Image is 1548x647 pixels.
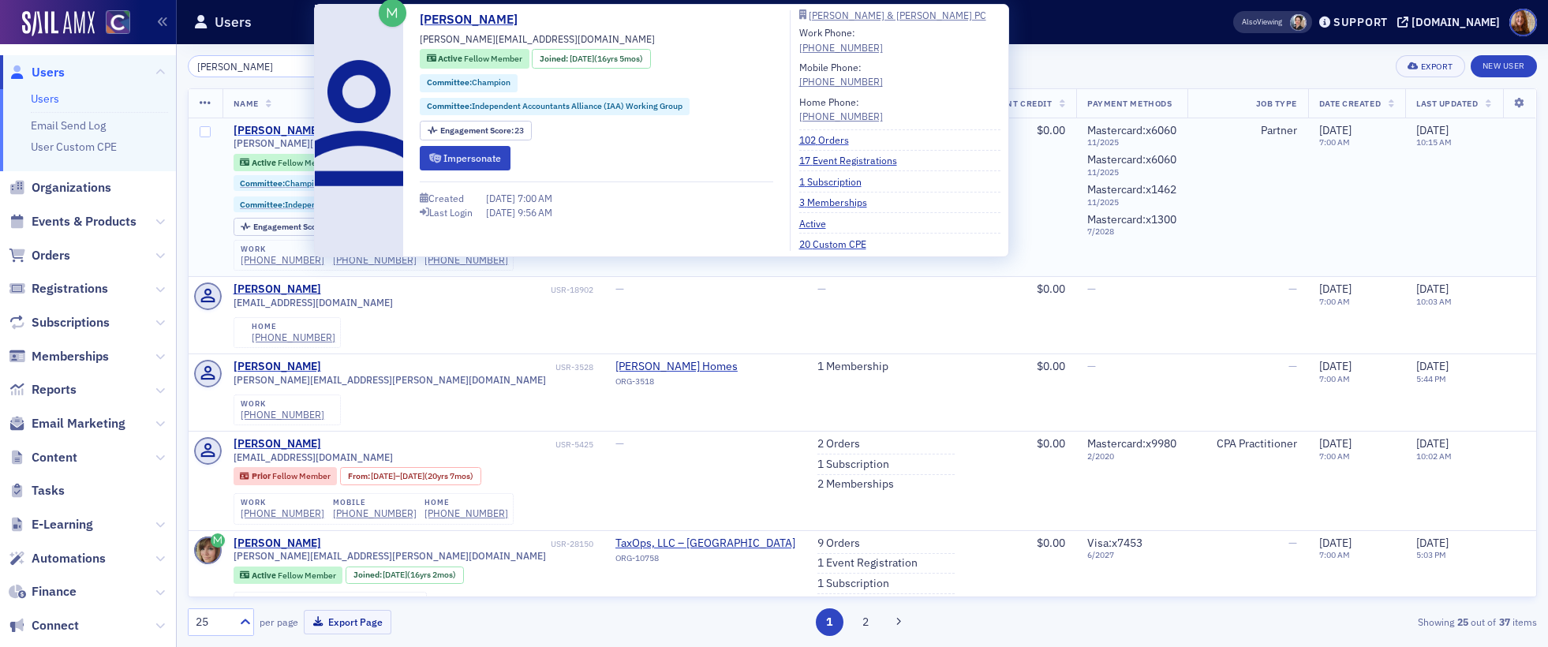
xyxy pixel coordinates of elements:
span: [EMAIL_ADDRESS][DOMAIN_NAME] [234,451,393,463]
a: Email Send Log [31,118,106,133]
time: 10:02 AM [1416,451,1452,462]
div: Active: Active: Fellow Member [234,154,343,171]
div: USR-18902 [323,285,593,295]
span: Viewing [1242,17,1282,28]
div: [PHONE_NUMBER] [252,331,335,343]
span: [DATE] [1416,536,1449,550]
span: Registrations [32,280,108,297]
span: [DATE] [383,569,407,580]
a: Automations [9,550,106,567]
a: [PERSON_NAME] Homes [615,360,759,374]
img: SailAMX [106,10,130,35]
a: Events & Products [9,213,136,230]
span: TaxOps, LLC – Englewood [615,537,795,551]
time: 10:15 AM [1416,137,1452,148]
a: [PHONE_NUMBER] [333,507,417,519]
a: Finance [9,583,77,600]
span: E-Learning [32,516,93,533]
a: 1 Subscription [817,458,889,472]
a: Users [31,92,59,106]
div: Committee: [234,196,503,212]
div: work [241,399,324,409]
a: 1 Event Registration [817,556,918,570]
span: Joined : [540,53,570,65]
a: 1 Subscription [799,174,873,189]
span: 6 / 2027 [1087,550,1176,560]
span: [DATE] [486,206,518,219]
a: 1 Subscription [817,577,889,591]
span: Tasks [32,482,65,499]
div: Showing out of items [1098,615,1537,629]
span: Finance [32,583,77,600]
span: — [817,282,826,296]
a: Committee:Independent Accountants Alliance (IAA) Working Group [427,100,682,113]
span: Engagement Score : [253,221,328,232]
span: [DATE] [1416,282,1449,296]
a: E-Learning [9,516,93,533]
span: 11 / 2025 [1087,137,1176,148]
div: [PHONE_NUMBER] [241,254,324,266]
span: Shea Homes [615,360,759,374]
div: Committee: [420,74,518,92]
span: Committee : [427,100,472,111]
div: CPA Practitioner [1198,437,1296,451]
span: [PERSON_NAME][EMAIL_ADDRESS][PERSON_NAME][DOMAIN_NAME] [234,550,546,562]
a: [PHONE_NUMBER] [241,507,324,519]
span: Memberships [32,348,109,365]
a: New User [1471,55,1537,77]
a: [PERSON_NAME] [234,537,321,551]
div: Engagement Score: 23 [234,218,346,235]
button: 2 [851,608,879,636]
a: Reports [9,381,77,398]
span: [DATE] [400,470,424,481]
div: USR-5425 [323,439,593,450]
span: $0.00 [1037,436,1065,451]
div: Support [1333,15,1388,29]
time: 7:00 AM [1319,451,1350,462]
time: 7:00 AM [1319,296,1350,307]
input: Search… [188,55,338,77]
a: Orders [9,247,70,264]
div: mobile [333,498,417,507]
time: 7:00 AM [1319,373,1350,384]
a: 2 Orders [817,437,860,451]
span: Mastercard : x6060 [1087,152,1176,166]
div: From: 1999-09-30 00:00:00 [340,467,481,484]
span: [EMAIL_ADDRESS][DOMAIN_NAME] [234,297,393,309]
span: $0.00 [1037,359,1065,373]
span: Email Marketing [32,415,125,432]
strong: 25 [1454,615,1471,629]
div: – (20yrs 7mos) [371,471,473,481]
span: [DATE] [1416,436,1449,451]
a: Memberships [9,348,109,365]
span: — [615,282,624,296]
div: Mobile Phone: [799,60,883,89]
span: — [1087,282,1096,296]
div: work [241,245,324,254]
span: Mastercard : x1462 [1087,182,1176,196]
span: $0.00 [1037,123,1065,137]
time: 5:03 PM [1416,549,1446,560]
a: Connect [9,617,79,634]
div: Created [428,194,464,203]
a: 3 Memberships [799,195,879,209]
a: [PERSON_NAME] [234,124,321,138]
span: Last Updated [1416,98,1478,109]
span: Orders [32,247,70,264]
a: 17 Event Registrations [799,153,909,167]
span: [DATE] [1319,536,1352,550]
a: [PERSON_NAME] [420,10,529,29]
div: Work Phone: [799,25,883,54]
a: [PERSON_NAME] [234,282,321,297]
div: Home Phone: [799,95,883,124]
div: work [241,498,324,507]
div: [PHONE_NUMBER] [424,254,508,266]
span: Fellow Member [272,470,331,481]
a: Committee:Champion [427,77,510,89]
span: Visa : x7453 [1087,536,1142,550]
span: [DATE] [570,53,594,64]
span: Active [252,157,278,168]
span: [PERSON_NAME][EMAIL_ADDRESS][PERSON_NAME][DOMAIN_NAME] [234,374,546,386]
